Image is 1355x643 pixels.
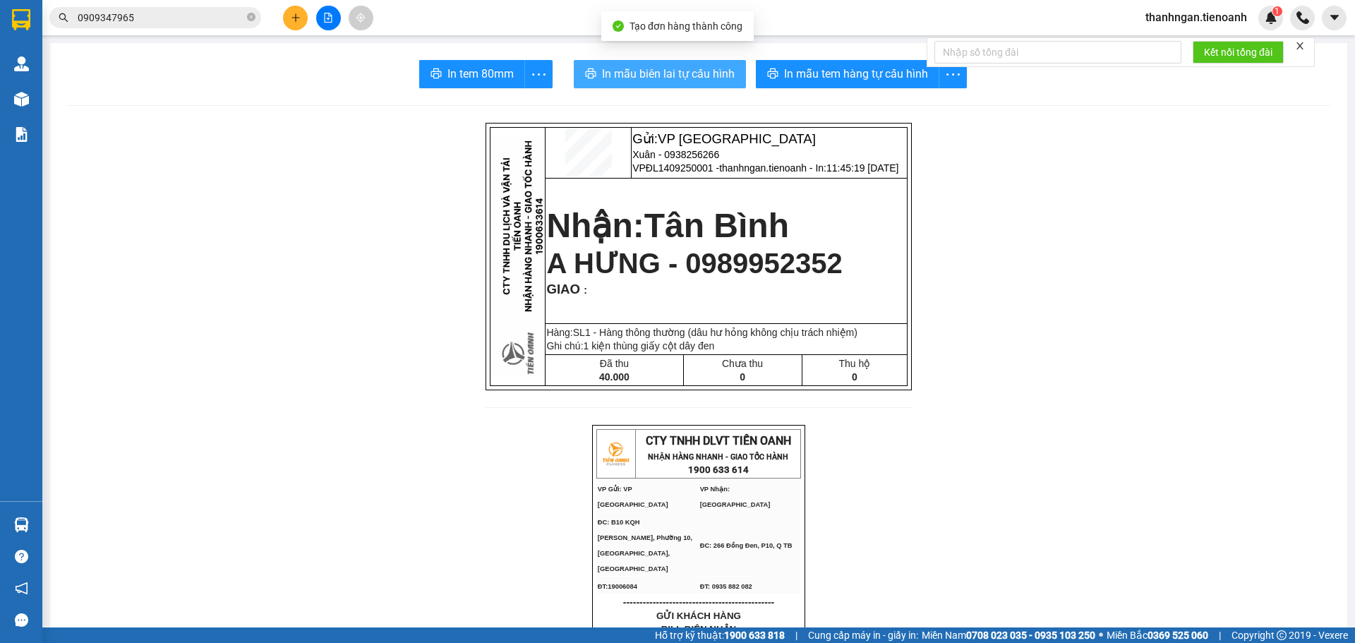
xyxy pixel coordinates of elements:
span: Xuân - 0938256266 [632,149,719,160]
span: search [59,13,68,23]
input: Nhập số tổng đài [934,41,1181,64]
button: more [939,60,967,88]
button: aim [349,6,373,30]
span: 1 kiện thùng giấy cột dây đen [584,340,715,351]
span: Hỗ trợ kỹ thuật: [655,627,785,643]
span: 0 [740,371,745,383]
span: close-circle [247,13,255,21]
button: printerIn mẫu tem hàng tự cấu hình [756,60,939,88]
span: notification [15,582,28,595]
span: Kết nối tổng đài [1204,44,1272,60]
span: 11:45:19 [DATE] [826,162,898,174]
span: Đã thu [600,358,629,369]
strong: Nhận: [546,207,789,244]
span: 0 [852,371,857,383]
span: Tạo đơn hàng thành công [630,20,742,32]
span: In tem 80mm [447,65,514,83]
span: aim [356,13,366,23]
span: copyright [1277,630,1287,640]
span: | [1219,627,1221,643]
span: ĐT: 0935 882 082 [700,583,752,590]
strong: 1900 633 818 [724,630,785,641]
button: file-add [316,6,341,30]
span: Miền Nam [922,627,1095,643]
span: Tân Bình [644,207,789,244]
span: ĐC: B10 KQH [PERSON_NAME], Phường 10, [GEOGRAPHIC_DATA], [GEOGRAPHIC_DATA] [598,519,692,572]
span: BILL BIÊN NHẬN [661,624,737,635]
span: 1 [1275,6,1279,16]
span: more [525,66,552,83]
span: plus [291,13,301,23]
img: icon-new-feature [1265,11,1277,24]
span: VP [GEOGRAPHIC_DATA] [658,131,816,146]
span: close-circle [247,11,255,25]
img: phone-icon [1296,11,1309,24]
button: more [524,60,553,88]
span: GỬI KHÁCH HÀNG [656,611,741,621]
button: caret-down [1322,6,1347,30]
span: thanhngan.tienoanh - In: [719,162,898,174]
span: Thu hộ [838,358,870,369]
img: logo-vxr [12,9,30,30]
span: 1 - Hàng thông thường (dâu hư hỏng không chịu trách nhiệm) [585,327,857,338]
span: question-circle [15,550,28,563]
button: plus [283,6,308,30]
strong: NHẬN HÀNG NHANH - GIAO TỐC HÀNH [648,452,788,462]
span: Hàng:SL [546,327,857,338]
img: solution-icon [14,127,29,142]
span: A HƯNG - 0989952352 [546,248,842,279]
span: ⚪️ [1099,632,1103,638]
img: logo [598,436,633,471]
span: Chưa thu [722,358,763,369]
span: CTY TNHH DLVT TIẾN OANH [646,434,791,447]
span: : [580,284,587,296]
button: printerIn mẫu biên lai tự cấu hình [574,60,746,88]
span: | [795,627,797,643]
span: Gửi: [632,131,816,146]
input: Tìm tên, số ĐT hoặc mã đơn [78,10,244,25]
span: ĐT:19006084 [598,583,637,590]
span: printer [430,68,442,81]
span: VP Nhận: [GEOGRAPHIC_DATA] [700,486,771,508]
strong: 0369 525 060 [1148,630,1208,641]
span: close [1295,41,1305,51]
span: VP Gửi: VP [GEOGRAPHIC_DATA] [598,486,668,508]
span: thanhngan.tienoanh [1134,8,1258,26]
span: message [15,613,28,627]
span: file-add [323,13,333,23]
span: Cung cấp máy in - giấy in: [808,627,918,643]
span: In mẫu tem hàng tự cấu hình [784,65,928,83]
span: more [939,66,966,83]
strong: 0708 023 035 - 0935 103 250 [966,630,1095,641]
span: printer [767,68,778,81]
strong: 1900 633 614 [688,464,749,475]
span: ĐC: 266 Đồng Đen, P10, Q TB [700,542,793,549]
sup: 1 [1272,6,1282,16]
span: VPĐL1409250001 - [632,162,898,174]
span: 40.000 [599,371,630,383]
img: warehouse-icon [14,517,29,532]
span: In mẫu biên lai tự cấu hình [602,65,735,83]
span: Miền Bắc [1107,627,1208,643]
span: printer [585,68,596,81]
span: caret-down [1328,11,1341,24]
span: GIAO [546,282,580,296]
span: check-circle [613,20,624,32]
button: printerIn tem 80mm [419,60,525,88]
span: ---------------------------------------------- [623,596,774,608]
span: Ghi chú: [546,340,714,351]
img: warehouse-icon [14,92,29,107]
button: Kết nối tổng đài [1193,41,1284,64]
img: warehouse-icon [14,56,29,71]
